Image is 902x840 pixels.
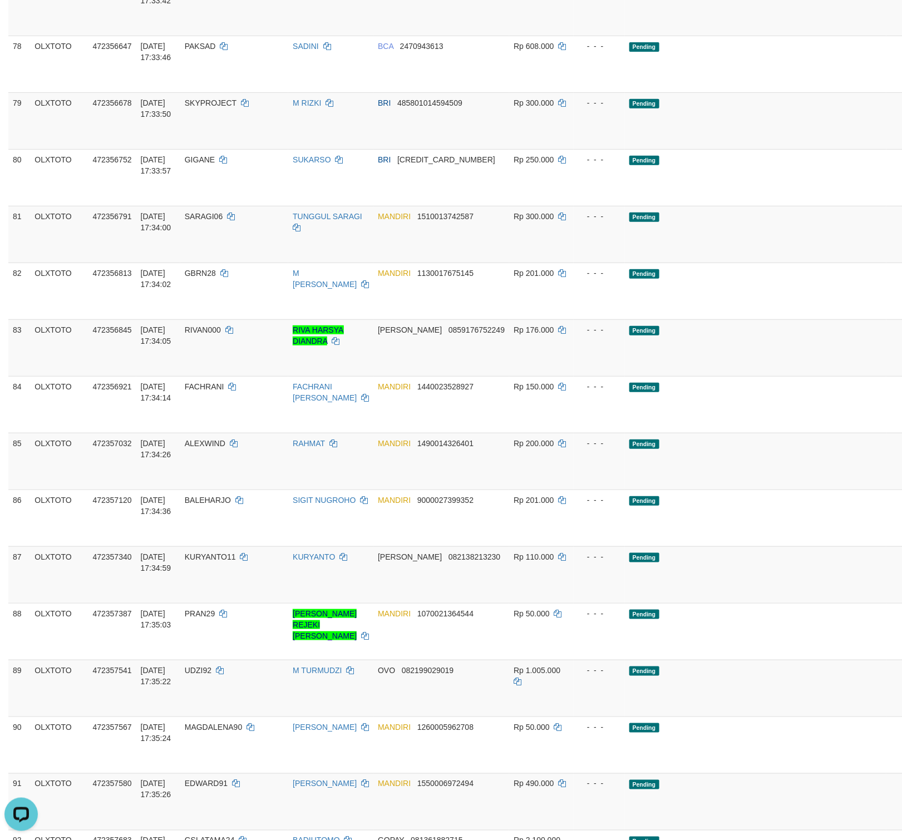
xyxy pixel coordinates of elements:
td: OLXTOTO [30,376,88,433]
span: [DATE] 17:34:02 [141,269,171,289]
td: 84 [8,376,30,433]
span: PRAN29 [185,609,215,618]
span: Rp 150.000 [514,382,554,391]
span: 472357541 [93,666,132,675]
a: [PERSON_NAME] [293,723,357,732]
span: Pending [629,156,659,165]
span: Copy 1130017675145 to clipboard [417,269,474,278]
span: MANDIRI [378,723,411,732]
span: [DATE] 17:33:46 [141,42,171,62]
td: OLXTOTO [30,660,88,717]
td: 85 [8,433,30,490]
span: Pending [629,326,659,335]
div: - - - [578,381,620,392]
span: Pending [629,213,659,222]
span: EDWARD91 [185,779,228,788]
span: MANDIRI [378,439,411,448]
span: [DATE] 17:33:57 [141,155,171,175]
td: OLXTOTO [30,206,88,263]
td: 78 [8,36,30,92]
span: BRI [378,98,391,107]
span: Pending [629,269,659,279]
span: 472356647 [93,42,132,51]
span: Copy 082199029019 to clipboard [402,666,454,675]
span: MAGDALENA90 [185,723,242,732]
span: [DATE] 17:34:26 [141,439,171,459]
td: 79 [8,92,30,149]
span: Rp 50.000 [514,723,550,732]
a: KURYANTO [293,552,335,561]
span: [DATE] 17:35:24 [141,723,171,743]
td: OLXTOTO [30,546,88,603]
td: 83 [8,319,30,376]
span: [DATE] 17:35:26 [141,779,171,799]
td: 91 [8,773,30,830]
a: M TURMUDZI [293,666,342,675]
div: - - - [578,722,620,733]
span: MANDIRI [378,779,411,788]
span: [DATE] 17:34:05 [141,325,171,345]
div: - - - [578,608,620,619]
td: 89 [8,660,30,717]
span: [DATE] 17:34:36 [141,496,171,516]
span: Pending [629,780,659,789]
span: Rp 200.000 [514,439,554,448]
span: OVO [378,666,395,675]
span: [DATE] 17:33:50 [141,98,171,118]
span: [PERSON_NAME] [378,325,442,334]
td: 86 [8,490,30,546]
div: - - - [578,324,620,335]
span: Rp 300.000 [514,212,554,221]
span: PAKSAD [185,42,216,51]
span: Rp 1.005.000 [514,666,560,675]
a: SUKARSO [293,155,331,164]
td: 88 [8,603,30,660]
td: OLXTOTO [30,263,88,319]
span: Copy 2470943613 to clipboard [400,42,443,51]
td: OLXTOTO [30,319,88,376]
span: 472356791 [93,212,132,221]
td: OLXTOTO [30,433,88,490]
span: MANDIRI [378,212,411,221]
span: Copy 1440023528927 to clipboard [417,382,474,391]
a: SIGIT NUGROHO [293,496,356,505]
span: [DATE] 17:35:03 [141,609,171,629]
div: - - - [578,438,620,449]
span: 472356845 [93,325,132,334]
a: [PERSON_NAME] [293,779,357,788]
td: 80 [8,149,30,206]
td: 87 [8,546,30,603]
span: Pending [629,496,659,506]
span: Pending [629,723,659,733]
button: Open LiveChat chat widget [4,4,38,38]
a: RIVA HARSYA DIANDRA [293,325,343,345]
span: 472356921 [93,382,132,391]
span: GIGANE [185,155,215,164]
span: UDZI92 [185,666,211,675]
span: [DATE] 17:34:00 [141,212,171,232]
span: 472357580 [93,779,132,788]
span: MANDIRI [378,609,411,618]
span: Rp 50.000 [514,609,550,618]
td: 82 [8,263,30,319]
span: Copy 9000027399352 to clipboard [417,496,474,505]
span: GBRN28 [185,269,216,278]
span: Rp 201.000 [514,496,554,505]
span: 472356752 [93,155,132,164]
td: OLXTOTO [30,773,88,830]
span: BCA [378,42,393,51]
td: OLXTOTO [30,717,88,773]
span: Copy 1550006972494 to clipboard [417,779,474,788]
span: Pending [629,666,659,676]
span: 472357340 [93,552,132,561]
td: OLXTOTO [30,149,88,206]
span: SKYPROJECT [185,98,236,107]
td: 90 [8,717,30,773]
a: FACHRANI [PERSON_NAME] [293,382,357,402]
div: - - - [578,97,620,108]
span: Rp 176.000 [514,325,554,334]
div: - - - [578,211,620,222]
a: RAHMAT [293,439,325,448]
div: - - - [578,268,620,279]
span: Copy 1070021364544 to clipboard [417,609,474,618]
